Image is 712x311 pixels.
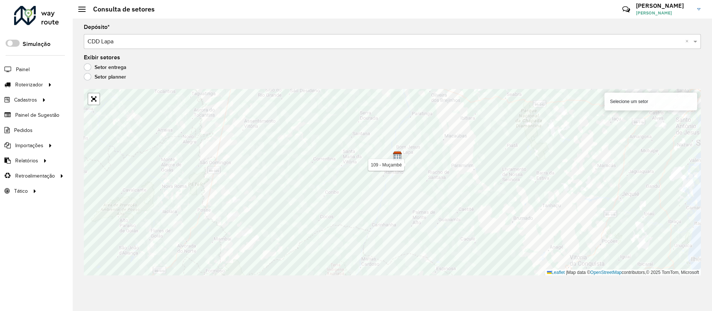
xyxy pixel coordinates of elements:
h3: [PERSON_NAME] [636,2,692,9]
a: Leaflet [547,270,565,275]
span: Tático [14,187,28,195]
span: Roteirizador [15,81,43,89]
label: Simulação [23,40,50,49]
label: Depósito [84,23,110,32]
span: Painel de Sugestão [15,111,59,119]
span: Importações [15,142,43,149]
label: Setor entrega [84,63,126,71]
span: Painel [16,66,30,73]
span: Pedidos [14,126,33,134]
span: Clear all [685,37,692,46]
span: Retroalimentação [15,172,55,180]
label: Setor planner [84,73,126,80]
span: [PERSON_NAME] [636,10,692,16]
a: Abrir mapa em tela cheia [88,93,99,105]
div: Map data © contributors,© 2025 TomTom, Microsoft [545,269,701,276]
h2: Consulta de setores [86,5,155,13]
span: Cadastros [14,96,37,104]
label: Exibir setores [84,53,120,62]
a: Contato Rápido [618,1,634,17]
a: OpenStreetMap [590,270,622,275]
div: Selecione um setor [604,93,697,110]
span: Relatórios [15,157,38,165]
span: | [566,270,567,275]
